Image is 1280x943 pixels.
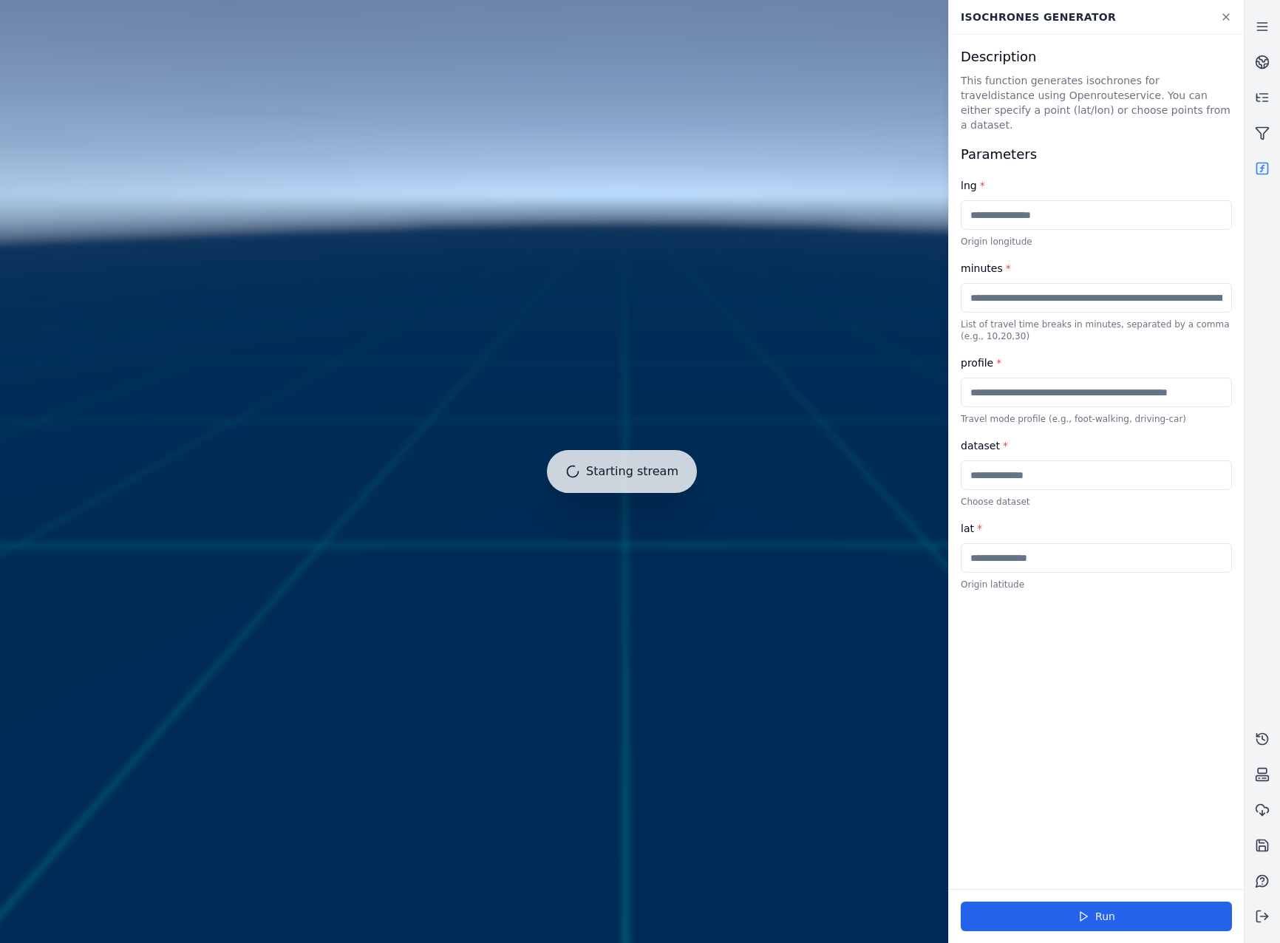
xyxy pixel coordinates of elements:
[961,47,1232,67] h2: Description
[961,522,982,534] label: lat
[952,3,1211,31] div: Isochrones generator
[961,440,1008,452] label: dataset
[961,262,1011,274] label: minutes
[961,357,1001,369] label: profile
[961,73,1232,132] p: This function generates isochrones for traveldistance using Openrouteservice. You can either spec...
[961,144,1232,165] h2: Parameters
[961,236,1232,248] p: Origin longitude
[961,902,1232,931] button: Run
[961,579,1232,590] p: Origin latitude
[961,319,1232,342] p: List of travel time breaks in minutes, separated by a comma (e.g., 10,20,30)
[961,180,985,191] label: lng
[961,413,1232,425] p: Travel mode profile (e.g., foot-walking, driving-car)
[961,496,1232,508] p: Choose dataset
